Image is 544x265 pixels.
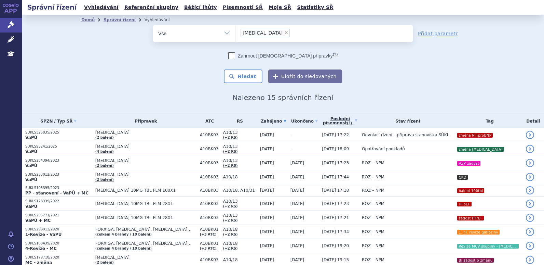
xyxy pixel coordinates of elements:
i: Revize MCV skupiny - [MEDICAL_DATA] [457,244,519,249]
a: detail [526,186,534,194]
strong: PP - stanovení - VaPÚ + MC [25,191,89,195]
span: [MEDICAL_DATA] [95,158,196,163]
span: ROZ – NPM [362,201,384,206]
span: [DATE] [260,161,274,165]
a: Domů [81,17,95,22]
span: A10/18 [223,241,257,246]
i: změna [MEDICAL_DATA] [457,147,504,152]
span: [DATE] [290,243,304,248]
span: Opatřování podkladů [362,147,405,151]
p: SUKLS325835/2025 [25,130,92,135]
a: Poslednípísemnost(?) [322,114,358,128]
span: [DATE] [290,257,304,262]
a: (+2 RS) [223,164,238,167]
i: balení 100tbl [457,188,484,193]
th: Tag [453,114,522,128]
li: Vyhledávání [145,15,179,25]
strong: VaPÚ [25,149,37,154]
th: Stav řízení [358,114,453,128]
i: 1. hl. revize glifloziny [457,230,500,235]
span: [DATE] [290,188,304,193]
strong: 1-Revize - VaPÚ [25,232,62,237]
a: Běžící lhůty [182,3,219,12]
span: [MEDICAL_DATA] 10MG TBL FLM 28X1 [95,201,196,206]
span: [DATE] 18:09 [322,147,349,151]
span: [DATE] [260,132,274,137]
span: A10BK03 [200,161,220,165]
span: ROZ – NPM [362,215,384,220]
span: A10/18 [223,227,257,232]
span: [DATE] [260,257,274,262]
span: [DATE] [260,215,274,220]
strong: VaPÚ [25,163,37,168]
th: Detail [522,114,544,128]
a: detail [526,145,534,153]
span: [MEDICAL_DATA] [95,255,196,260]
span: [MEDICAL_DATA] [95,172,196,177]
span: A10BK03 [200,132,220,137]
p: SUKLS254394/2023 [25,158,92,163]
a: (2 balení) [95,136,114,139]
strong: VaPÚ [25,204,37,209]
a: SPZN / Typ SŘ [25,116,92,126]
span: A10BK01 [200,227,220,232]
span: A10BK03 [200,201,220,206]
span: Odvolací řízení – příprava stanoviska SÚKL [362,132,449,137]
span: A10BK03 [200,188,220,193]
span: [MEDICAL_DATA] [95,130,196,135]
strong: VaPÚ [25,177,37,182]
span: A10/18 [223,175,257,179]
i: BI žádost o změnu [457,258,494,263]
span: A10/13 [223,158,257,163]
a: Referenční skupiny [122,3,180,12]
strong: 4-Revize - MC [25,246,57,251]
span: A10/13 [223,144,257,149]
a: Ukončeno [290,116,319,126]
span: [DATE] [260,229,274,234]
p: SUKLS298012/2020 [25,227,92,232]
p: SUKLS255771/2021 [25,213,92,218]
strong: VaPÚ + MC [25,218,51,223]
a: (celkem 4 brandy / 10 balení) [95,232,152,236]
span: [DATE] 17:21 [322,215,349,220]
span: A10BK03 [200,215,220,220]
span: [MEDICAL_DATA] [95,144,196,149]
a: detail [526,200,534,208]
button: Hledat [224,70,262,83]
span: - [290,132,292,137]
span: [DATE] [260,201,274,206]
span: [DATE] 17:18 [322,188,349,193]
a: detail [526,159,534,167]
a: Písemnosti SŘ [221,3,265,12]
span: - [290,147,292,151]
abbr: (?) [333,52,338,56]
a: (4 balení) [95,150,114,153]
span: [MEDICAL_DATA] 10MG TBL FLM 28X1 [95,215,196,220]
span: [DATE] [260,175,274,179]
span: [DATE] [260,147,274,151]
a: (2 balení) [95,178,114,181]
a: detail [526,256,534,264]
span: ROZ – NPM [362,257,384,262]
a: Vyhledávání [82,3,121,12]
span: [DATE] [260,243,274,248]
span: FORXIGA, [MEDICAL_DATA], [MEDICAL_DATA]… [95,241,196,246]
p: SUKLS95241/2025 [25,144,92,149]
span: [DATE] 17:23 [322,161,349,165]
span: ROZ – NPM [362,188,384,193]
span: [DATE] 17:22 [322,132,349,137]
i: změna NT-proBNP [457,133,493,138]
th: Přípravek [92,114,196,128]
a: (2 balení) [95,164,114,167]
a: (+2 RS) [223,204,238,208]
a: (2 balení) [95,261,114,264]
abbr: (?) [347,121,352,125]
span: [DATE] [290,229,304,234]
a: detail [526,131,534,139]
p: SUKLS233012/2023 [25,172,92,177]
a: (+2 RS) [223,218,238,222]
strong: VaPÚ [25,135,37,140]
span: A10/13 [223,199,257,204]
span: [DATE] [290,175,304,179]
a: detail [526,214,534,222]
